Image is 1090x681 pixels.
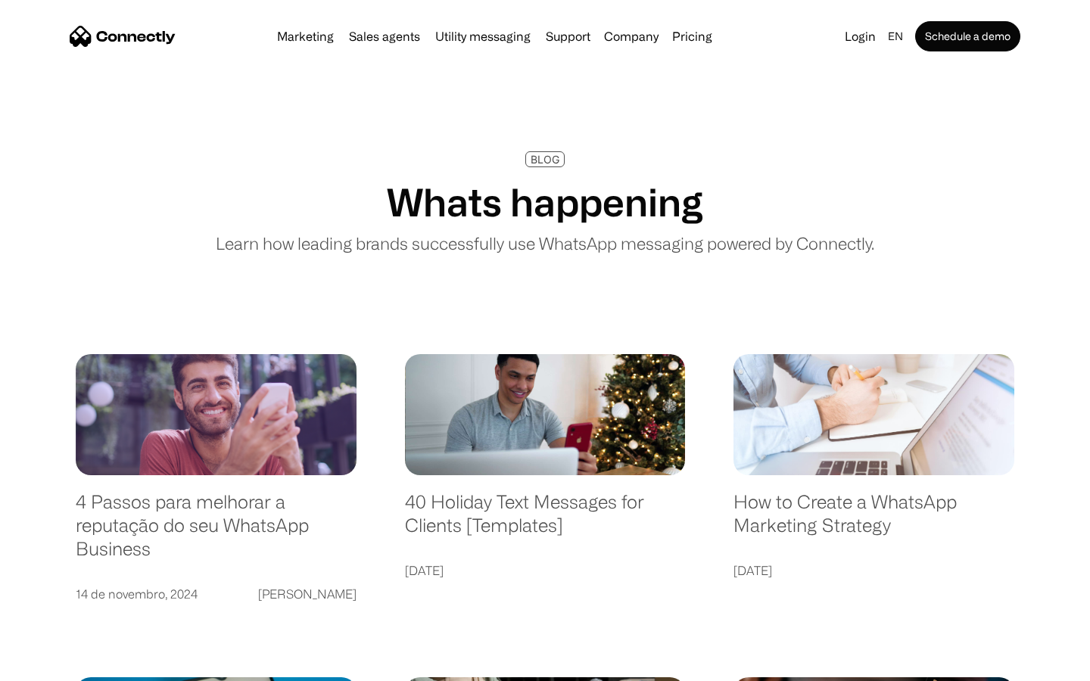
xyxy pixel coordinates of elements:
aside: Language selected: English [15,655,91,676]
h1: Whats happening [387,179,703,225]
div: Company [604,26,659,47]
a: 4 Passos para melhorar a reputação do seu WhatsApp Business [76,490,357,575]
a: Login [839,26,882,47]
a: Sales agents [343,30,426,42]
p: Learn how leading brands successfully use WhatsApp messaging powered by Connectly. [216,231,874,256]
a: Support [540,30,596,42]
div: Company [599,26,663,47]
div: en [882,26,912,47]
div: [DATE] [405,560,444,581]
div: 14 de novembro, 2024 [76,583,198,605]
div: [PERSON_NAME] [258,583,357,605]
div: en [888,26,903,47]
div: [DATE] [733,560,772,581]
a: Utility messaging [429,30,537,42]
a: Pricing [666,30,718,42]
a: 40 Holiday Text Messages for Clients [Templates] [405,490,686,552]
a: Schedule a demo [915,21,1020,51]
a: home [70,25,176,48]
ul: Language list [30,655,91,676]
div: BLOG [531,154,559,165]
a: How to Create a WhatsApp Marketing Strategy [733,490,1014,552]
a: Marketing [271,30,340,42]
